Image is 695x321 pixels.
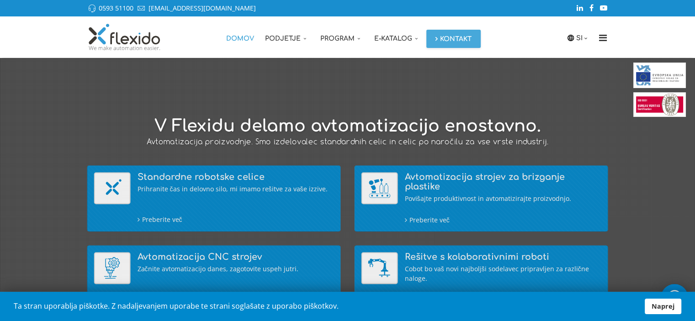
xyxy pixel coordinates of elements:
a: Avtomatizacija CNC strojev Avtomatizacija CNC strojev Začnite avtomatizacijo danes, zagotovite us... [94,252,334,304]
a: Domov [221,16,260,58]
img: EU skladi [633,63,686,88]
a: 0593 51100 [99,4,133,12]
h4: Avtomatizacija strojev za brizganje plastike [405,172,601,191]
img: Rešitve s kolaborativnimi roboti [361,252,398,284]
a: SI [576,33,590,43]
img: Flexido, d.o.o. [87,23,162,51]
i: Menu [596,33,610,42]
img: Bureau Veritas Certification [633,92,686,117]
h4: Rešitve s kolaborativnimi roboti [405,252,601,262]
img: Avtomatizacija strojev za brizganje plastike [361,172,398,204]
a: Naprej [645,299,681,314]
img: Avtomatizacija CNC strojev [94,252,131,284]
a: Program [315,16,369,58]
a: Podjetje [260,16,315,58]
div: Prihranite čas in delovno silo, mi imamo rešitve za vaše izzive. [138,184,334,194]
div: Cobot bo vaš novi najboljši sodelavec pripravljen za različne naloge. [405,264,601,283]
a: [EMAIL_ADDRESS][DOMAIN_NAME] [149,4,256,12]
div: Preberite več [405,215,601,225]
img: whatsapp_icon_white.svg [665,289,684,306]
div: Preberite več [138,214,334,224]
a: Avtomatizacija strojev za brizganje plastike Avtomatizacija strojev za brizganje plastike Povišaj... [361,172,601,225]
div: Povišajte produktivnost in avtomatizirajte proizvodnjo. [405,194,601,203]
a: Kontakt [426,30,481,48]
a: Standardne robotske celice Standardne robotske celice Prihranite čas in delovno silo, mi imamo re... [94,172,334,224]
h4: Avtomatizacija CNC strojev [138,252,334,262]
div: Začnite avtomatizacijo danes, zagotovite uspeh jutri. [138,264,334,274]
a: E-katalog [369,16,426,58]
img: Standardne robotske celice [94,172,131,204]
h4: Standardne robotske celice [138,172,334,182]
a: Rešitve s kolaborativnimi roboti Rešitve s kolaborativnimi roboti Cobot bo vaš novi najboljši sod... [361,252,601,305]
img: icon-laguage.svg [567,34,575,42]
a: Menu [596,16,610,58]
